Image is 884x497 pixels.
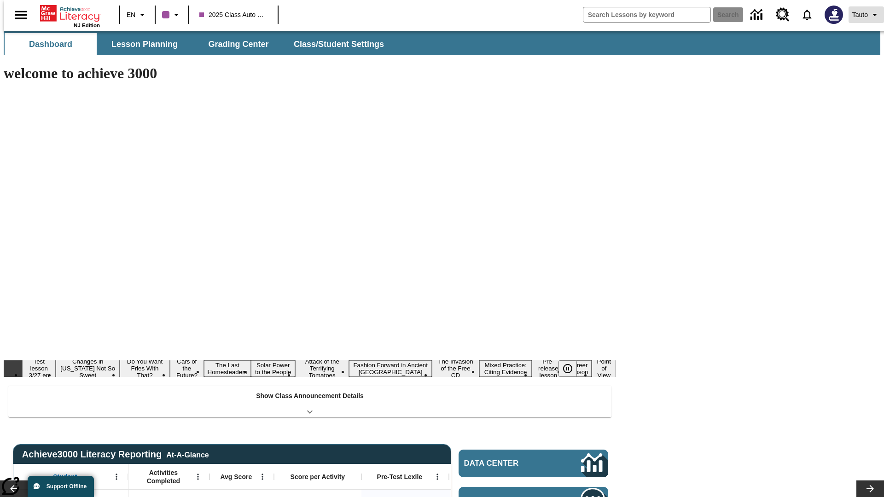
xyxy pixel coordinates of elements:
[849,6,884,23] button: Profile/Settings
[4,65,616,82] h1: welcome to achieve 3000
[745,2,770,28] a: Data Center
[170,357,204,380] button: Slide 4 Cars of the Future?
[286,33,391,55] button: Class/Student Settings
[770,2,795,27] a: Resource Center, Will open in new tab
[256,470,269,484] button: Open Menu
[251,360,295,377] button: Slide 6 Solar Power to the People
[7,1,35,29] button: Open side menu
[592,357,616,380] button: Slide 13 Point of View
[479,360,532,377] button: Slide 10 Mixed Practice: Citing Evidence
[432,357,479,380] button: Slide 9 The Invasion of the Free CD
[4,31,880,55] div: SubNavbar
[158,6,186,23] button: Class color is purple. Change class color
[464,459,550,468] span: Data Center
[74,23,100,28] span: NJ Edition
[29,39,72,50] span: Dashboard
[99,33,191,55] button: Lesson Planning
[22,449,209,460] span: Achieve3000 Literacy Reporting
[220,473,252,481] span: Avg Score
[110,470,123,484] button: Open Menu
[294,39,384,50] span: Class/Student Settings
[795,3,819,27] a: Notifications
[28,476,94,497] button: Support Offline
[852,10,868,20] span: Tauto
[204,360,251,377] button: Slide 5 The Last Homesteaders
[208,39,268,50] span: Grading Center
[111,39,178,50] span: Lesson Planning
[53,473,77,481] span: Student
[133,468,194,485] span: Activities Completed
[199,10,268,20] span: 2025 Class Auto Grade 13
[430,470,444,484] button: Open Menu
[532,357,564,380] button: Slide 11 Pre-release lesson
[47,483,87,490] span: Support Offline
[40,3,100,28] div: Home
[166,449,209,459] div: At-A-Glance
[558,360,577,377] button: Pause
[291,473,345,481] span: Score per Activity
[819,3,849,27] button: Select a new avatar
[856,480,884,497] button: Lesson carousel, Next
[295,357,349,380] button: Slide 7 Attack of the Terrifying Tomatoes
[5,33,97,55] button: Dashboard
[40,4,100,23] a: Home
[583,7,710,22] input: search field
[4,7,134,16] body: Maximum 600 characters Press Escape to exit toolbar Press Alt + F10 to reach toolbar
[192,33,285,55] button: Grading Center
[825,6,843,24] img: Avatar
[191,470,205,484] button: Open Menu
[120,357,170,380] button: Slide 3 Do You Want Fries With That?
[8,386,611,417] div: Show Class Announcement Details
[22,357,56,380] button: Slide 1 Test lesson 3/27 en
[256,391,364,401] p: Show Class Announcement Details
[56,357,119,380] button: Slide 2 Changes in Hawaii Not So Sweet
[349,360,432,377] button: Slide 8 Fashion Forward in Ancient Rome
[459,450,608,477] a: Data Center
[122,6,152,23] button: Language: EN, Select a language
[127,10,135,20] span: EN
[558,360,586,377] div: Pause
[377,473,423,481] span: Pre-Test Lexile
[4,33,392,55] div: SubNavbar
